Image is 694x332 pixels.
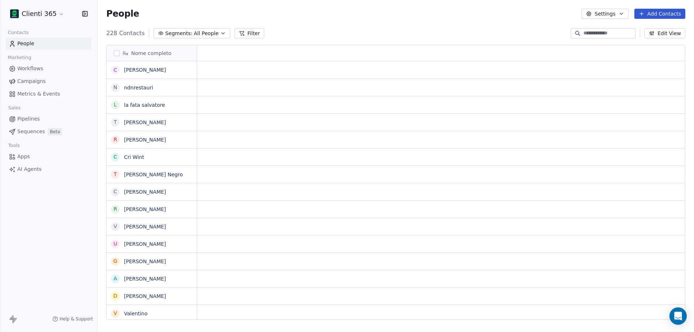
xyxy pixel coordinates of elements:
[17,40,34,47] span: People
[124,102,165,108] a: la fata salvatore
[634,9,685,19] button: Add Contacts
[17,128,45,135] span: Sequences
[5,27,32,38] span: Contacts
[113,136,117,143] div: R
[5,102,24,113] span: Sales
[6,113,91,125] a: Pipelines
[17,65,43,72] span: Workflows
[113,292,117,300] div: D
[113,84,117,91] div: n
[114,101,117,109] div: l
[52,316,93,322] a: Help & Support
[113,153,117,161] div: C
[124,311,147,316] a: Valentino
[113,257,117,265] div: G
[113,240,117,248] div: U
[124,259,166,264] a: [PERSON_NAME]
[107,61,197,320] div: grid
[6,163,91,175] a: AI Agents
[165,30,192,37] span: Segments:
[194,30,218,37] span: All People
[6,38,91,50] a: People
[22,9,57,18] span: Clienti 365
[114,118,117,126] div: T
[113,223,117,230] div: V
[6,88,91,100] a: Metrics & Events
[124,276,166,282] a: [PERSON_NAME]
[124,119,166,125] a: [PERSON_NAME]
[17,90,60,98] span: Metrics & Events
[669,307,687,325] div: Open Intercom Messenger
[10,9,19,18] img: clienti365-logo-quadrato-negativo.png
[17,153,30,160] span: Apps
[124,189,166,195] a: [PERSON_NAME]
[124,241,166,247] a: [PERSON_NAME]
[131,50,171,57] span: Nome completo
[124,85,153,91] a: ndnrestauri
[107,45,197,61] div: Nome completo
[113,310,117,317] div: V
[124,293,166,299] a: [PERSON_NAME]
[5,52,34,63] span: Marketing
[9,8,66,20] button: Clienti 365
[17,115,40,123] span: Pipelines
[6,75,91,87] a: Campaigns
[114,171,117,178] div: T
[124,154,144,160] a: Cri Wint
[235,28,265,38] button: Filter
[124,224,166,230] a: [PERSON_NAME]
[60,316,93,322] span: Help & Support
[17,165,42,173] span: AI Agents
[6,63,91,75] a: Workflows
[113,66,117,74] div: C
[6,151,91,163] a: Apps
[106,8,139,19] span: People
[48,128,62,135] span: Beta
[644,28,685,38] button: Edit View
[582,9,628,19] button: Settings
[106,29,145,38] span: 228 Contacts
[124,172,183,177] a: [PERSON_NAME] Negro
[6,126,91,138] a: SequencesBeta
[124,137,166,143] a: [PERSON_NAME]
[113,205,117,213] div: R
[124,206,166,212] a: [PERSON_NAME]
[124,67,166,73] a: [PERSON_NAME]
[113,275,117,282] div: A
[5,140,23,151] span: Tools
[113,188,117,196] div: C
[17,77,46,85] span: Campaigns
